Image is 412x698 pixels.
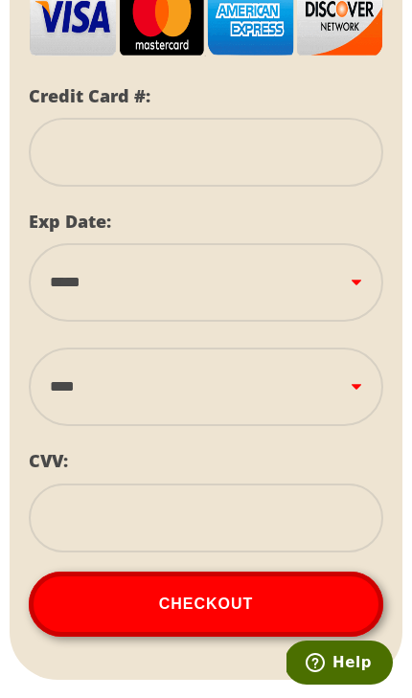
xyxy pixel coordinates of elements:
[29,572,383,637] button: Checkout
[29,84,150,107] label: Credit Card #:
[29,449,68,472] label: CVV:
[286,641,393,688] iframe: Opens a widget where you can find more information
[29,210,111,233] label: Exp Date:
